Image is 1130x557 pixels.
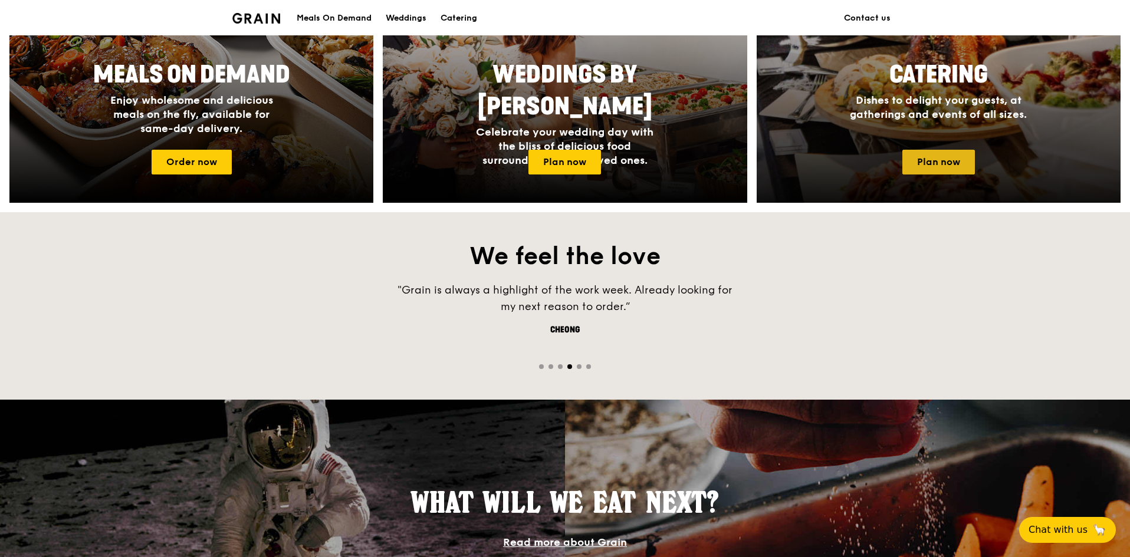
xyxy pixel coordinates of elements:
span: Go to slide 3 [558,364,563,369]
span: Go to slide 1 [539,364,544,369]
button: Chat with us🦙 [1019,517,1116,543]
a: Plan now [528,150,601,174]
span: What will we eat next? [411,485,719,519]
a: Order now [152,150,232,174]
span: Dishes to delight your guests, at gatherings and events of all sizes. [850,94,1027,121]
span: Weddings by [PERSON_NAME] [478,61,652,121]
a: Contact us [837,1,898,36]
span: Go to slide 2 [548,364,553,369]
span: Meals On Demand [93,61,290,89]
div: "Grain is always a highlight of the work week. Already looking for my next reason to order.” [388,282,742,315]
div: Cheong [388,324,742,336]
div: Catering [441,1,477,36]
span: Catering [889,61,988,89]
a: Read more about Grain [503,536,627,549]
a: Plan now [902,150,975,174]
span: 🦙 [1092,523,1106,537]
span: Enjoy wholesome and delicious meals on the fly, available for same-day delivery. [110,94,273,135]
span: Go to slide 5 [577,364,582,369]
span: Go to slide 6 [586,364,591,369]
a: Catering [433,1,484,36]
img: Grain [232,13,280,24]
span: Go to slide 4 [567,364,572,369]
span: Chat with us [1029,523,1088,537]
div: Weddings [386,1,426,36]
span: Celebrate your wedding day with the bliss of delicious food surrounded by your loved ones. [476,126,653,167]
div: Meals On Demand [297,1,372,36]
a: Weddings [379,1,433,36]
